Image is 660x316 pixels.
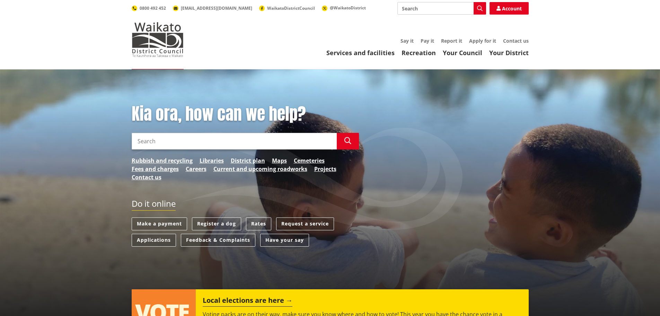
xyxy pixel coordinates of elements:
[402,49,436,57] a: Recreation
[213,165,307,173] a: Current and upcoming roadworks
[231,156,265,165] a: District plan
[200,156,224,165] a: Libraries
[260,234,309,247] a: Have your say
[469,37,496,44] a: Apply for it
[132,234,176,247] a: Applications
[132,156,193,165] a: Rubbish and recycling
[132,173,161,181] a: Contact us
[443,49,482,57] a: Your Council
[314,165,336,173] a: Projects
[181,234,255,247] a: Feedback & Complaints
[173,5,252,11] a: [EMAIL_ADDRESS][DOMAIN_NAME]
[401,37,414,44] a: Say it
[132,104,359,124] h1: Kia ora, how can we help?
[272,156,287,165] a: Maps
[132,22,184,57] img: Waikato District Council - Te Kaunihera aa Takiwaa o Waikato
[181,5,252,11] span: [EMAIL_ADDRESS][DOMAIN_NAME]
[503,37,529,44] a: Contact us
[186,165,206,173] a: Careers
[294,156,325,165] a: Cemeteries
[140,5,166,11] span: 0800 492 452
[276,217,334,230] a: Request a service
[397,2,486,15] input: Search input
[489,49,529,57] a: Your District
[192,217,241,230] a: Register a dog
[132,133,337,150] input: Search input
[322,5,366,11] a: @WaikatoDistrict
[490,2,529,15] a: Account
[326,49,395,57] a: Services and facilities
[132,199,176,211] h2: Do it online
[203,296,292,307] h2: Local elections are here
[246,217,271,230] a: Rates
[421,37,434,44] a: Pay it
[330,5,366,11] span: @WaikatoDistrict
[441,37,462,44] a: Report it
[267,5,315,11] span: WaikatoDistrictCouncil
[132,217,187,230] a: Make a payment
[132,165,179,173] a: Fees and charges
[132,5,166,11] a: 0800 492 452
[259,5,315,11] a: WaikatoDistrictCouncil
